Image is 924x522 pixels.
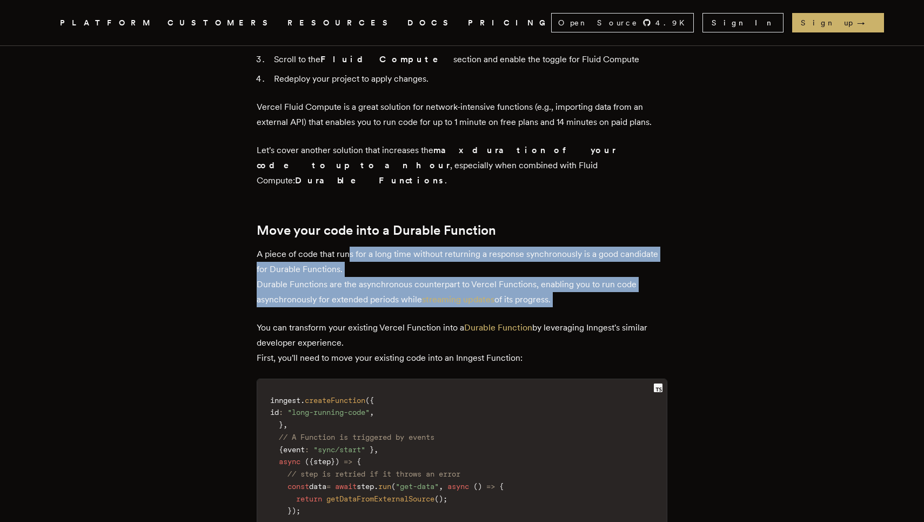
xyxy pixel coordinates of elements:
span: } [287,506,292,515]
span: // step is retried if it throws an error [287,470,460,478]
a: Sign In [702,13,784,32]
span: = [326,482,331,491]
span: , [374,445,378,454]
span: async [447,482,469,491]
span: getDataFromExternalSource [326,494,434,503]
span: ) [292,506,296,515]
span: ) [439,494,443,503]
span: const [287,482,309,491]
span: } [331,457,335,466]
p: Vercel Fluid Compute is a great solution for network-intensive functions (e.g., importing data fr... [257,100,667,130]
span: , [370,408,374,417]
span: ( [391,482,396,491]
span: ; [296,506,300,515]
span: step [357,482,374,491]
span: // A Function is triggered by events [279,433,434,441]
span: Open Source [558,17,638,28]
span: async [279,457,300,466]
a: DOCS [407,16,455,30]
span: "sync/start" [313,445,365,454]
p: A piece of code that runs for a long time without returning a response synchronously is a good ca... [257,247,667,307]
a: Sign up [792,13,884,32]
span: step [313,457,331,466]
span: => [344,457,352,466]
span: { [279,445,283,454]
span: : [305,445,309,454]
p: You can transform your existing Vercel Function into a by leveraging Inngest's similar developer ... [257,320,667,366]
li: Redeploy your project to apply changes. [271,71,667,87]
span: { [357,457,361,466]
span: createFunction [305,396,365,405]
p: Let's cover another solution that increases the , especially when combined with Fluid Compute: . [257,143,667,188]
span: : [279,408,283,417]
span: { [370,396,374,405]
span: "long-running-code" [287,408,370,417]
span: , [439,482,443,491]
strong: Fluid Compute [320,54,453,64]
span: . [300,396,305,405]
span: { [499,482,504,491]
span: 4.9 K [655,17,691,28]
a: Durable Function [464,322,532,333]
span: event [283,445,305,454]
button: PLATFORM [60,16,155,30]
span: } [370,445,374,454]
span: run [378,482,391,491]
span: => [486,482,495,491]
strong: Durable Functions [295,175,445,186]
button: RESOURCES [287,16,394,30]
span: inngest [270,396,300,405]
span: ; [443,494,447,503]
span: ( [434,494,439,503]
span: ) [478,482,482,491]
span: { [309,457,313,466]
a: CUSTOMERS [168,16,274,30]
a: streaming updates [422,294,494,305]
span: ) [335,457,339,466]
span: → [857,17,875,28]
span: ( [473,482,478,491]
span: ( [305,457,309,466]
span: } [279,420,283,429]
span: "get-data" [396,482,439,491]
span: return [296,494,322,503]
span: await [335,482,357,491]
span: , [283,420,287,429]
span: ( [365,396,370,405]
strong: max duration of your code to up to an hour [257,145,616,170]
span: id [270,408,279,417]
span: data [309,482,326,491]
h2: Move your code into a Durable Function [257,223,667,238]
span: . [374,482,378,491]
li: Scroll to the section and enable the toggle for Fluid Compute [271,52,667,67]
a: PRICING [468,16,551,30]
